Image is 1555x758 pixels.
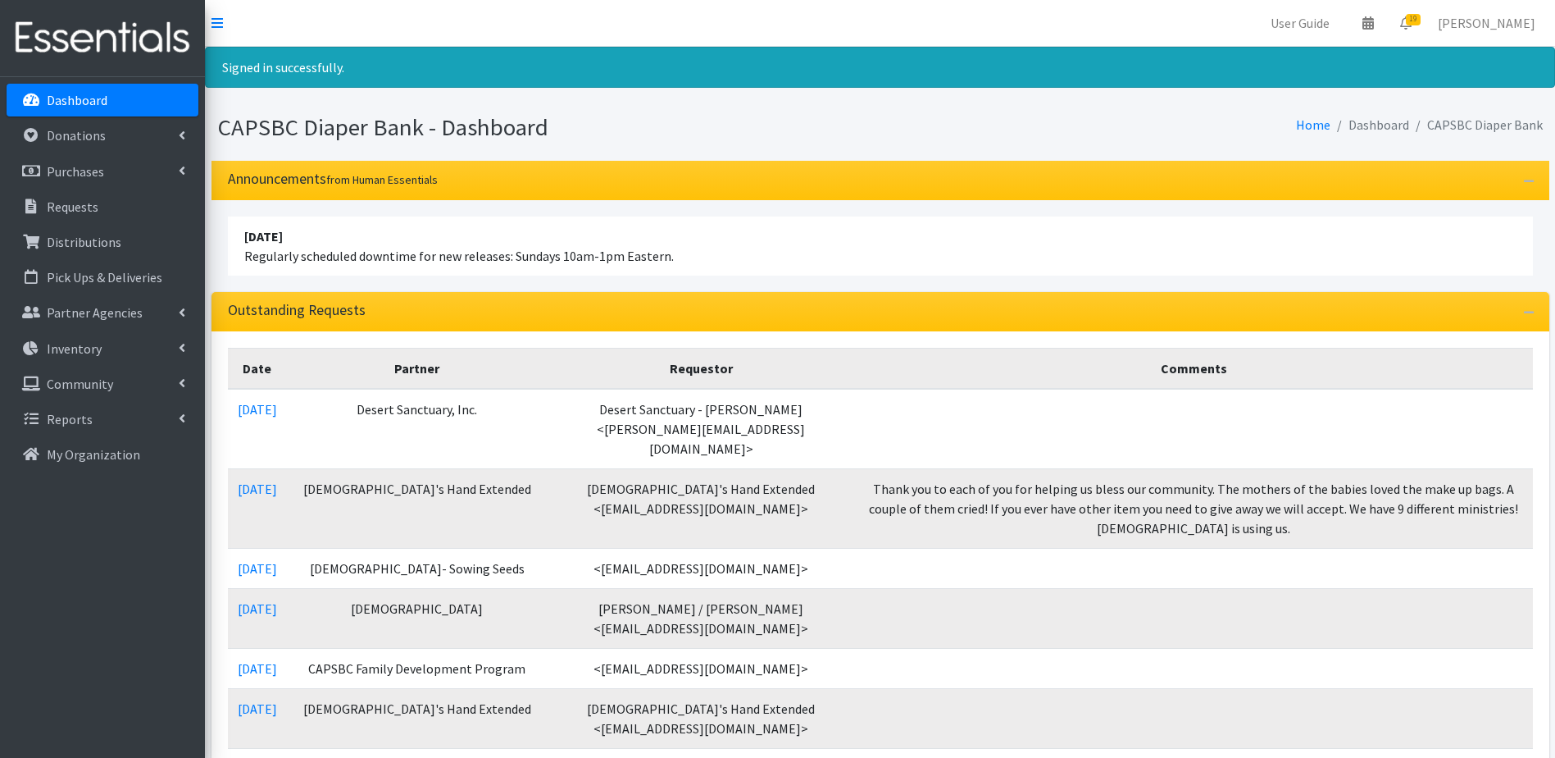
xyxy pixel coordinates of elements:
[218,113,875,142] h1: CAPSBC Diaper Bank - Dashboard
[47,411,93,427] p: Reports
[238,560,277,577] a: [DATE]
[238,481,277,497] a: [DATE]
[47,199,98,215] p: Requests
[47,127,106,144] p: Donations
[47,163,104,180] p: Purchases
[7,438,198,471] a: My Organization
[287,389,548,469] td: Desert Sanctuary, Inc.
[47,269,162,285] p: Pick Ups & Deliveries
[548,548,854,588] td: <[EMAIL_ADDRESS][DOMAIN_NAME]>
[548,389,854,469] td: Desert Sanctuary - [PERSON_NAME] <[PERSON_NAME][EMAIL_ADDRESS][DOMAIN_NAME]>
[238,600,277,617] a: [DATE]
[228,302,366,319] h3: Outstanding Requests
[287,688,548,748] td: [DEMOGRAPHIC_DATA]'s Hand Extended
[205,47,1555,88] div: Signed in successfully.
[47,234,121,250] p: Distributions
[228,171,438,188] h3: Announcements
[47,446,140,463] p: My Organization
[47,92,107,108] p: Dashboard
[7,11,198,66] img: HumanEssentials
[1409,113,1543,137] li: CAPSBC Diaper Bank
[244,228,283,244] strong: [DATE]
[7,119,198,152] a: Donations
[7,261,198,294] a: Pick Ups & Deliveries
[1330,113,1409,137] li: Dashboard
[326,172,438,187] small: from Human Essentials
[287,548,548,588] td: [DEMOGRAPHIC_DATA]- Sowing Seeds
[548,588,854,648] td: [PERSON_NAME] / [PERSON_NAME] <[EMAIL_ADDRESS][DOMAIN_NAME]>
[1425,7,1548,39] a: [PERSON_NAME]
[1257,7,1343,39] a: User Guide
[7,190,198,223] a: Requests
[47,340,102,357] p: Inventory
[7,403,198,436] a: Reports
[7,84,198,116] a: Dashboard
[548,648,854,688] td: <[EMAIL_ADDRESS][DOMAIN_NAME]>
[1296,116,1330,133] a: Home
[7,226,198,258] a: Distributions
[7,296,198,329] a: Partner Agencies
[548,688,854,748] td: [DEMOGRAPHIC_DATA]'s Hand Extended <[EMAIL_ADDRESS][DOMAIN_NAME]>
[7,332,198,365] a: Inventory
[287,348,548,389] th: Partner
[1406,14,1421,25] span: 19
[238,401,277,418] a: [DATE]
[855,348,1533,389] th: Comments
[7,155,198,188] a: Purchases
[855,468,1533,548] td: Thank you to each of you for helping us bless our community. The mothers of the babies loved the ...
[287,648,548,688] td: CAPSBC Family Development Program
[548,468,854,548] td: [DEMOGRAPHIC_DATA]'s Hand Extended <[EMAIL_ADDRESS][DOMAIN_NAME]>
[228,217,1533,276] li: Regularly scheduled downtime for new releases: Sundays 10am-1pm Eastern.
[228,348,287,389] th: Date
[287,468,548,548] td: [DEMOGRAPHIC_DATA]'s Hand Extended
[287,588,548,648] td: [DEMOGRAPHIC_DATA]
[7,368,198,400] a: Community
[1387,7,1425,39] a: 19
[238,660,277,677] a: [DATE]
[47,304,143,321] p: Partner Agencies
[47,376,113,392] p: Community
[548,348,854,389] th: Requestor
[238,701,277,717] a: [DATE]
